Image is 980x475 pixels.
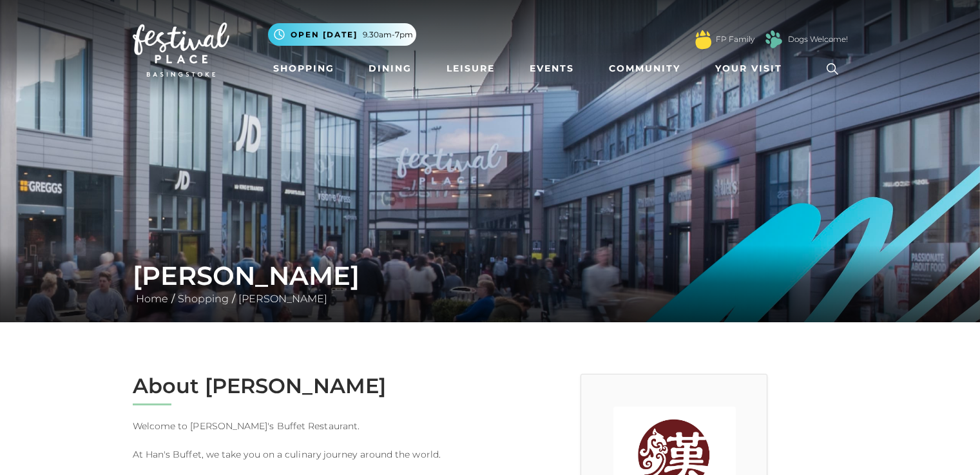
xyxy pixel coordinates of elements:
span: Open [DATE] [291,29,358,41]
h2: About [PERSON_NAME] [133,374,481,398]
a: Your Visit [710,57,794,81]
a: Leisure [441,57,500,81]
p: At Han's Buffet, we take you on a culinary journey around the world. [133,447,481,462]
img: Festival Place Logo [133,23,229,77]
span: 9.30am-7pm [363,29,413,41]
a: Community [604,57,686,81]
a: [PERSON_NAME] [235,293,331,305]
a: Dining [363,57,417,81]
button: Open [DATE] 9.30am-7pm [268,23,416,46]
a: Events [524,57,579,81]
a: FP Family [716,34,754,45]
p: Welcome to [PERSON_NAME]'s Buffet Restaurant. [133,418,481,434]
a: Home [133,293,171,305]
span: Your Visit [715,62,782,75]
a: Shopping [268,57,340,81]
div: / / [123,260,858,307]
a: Shopping [175,293,232,305]
a: Dogs Welcome! [788,34,848,45]
h1: [PERSON_NAME] [133,260,848,291]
